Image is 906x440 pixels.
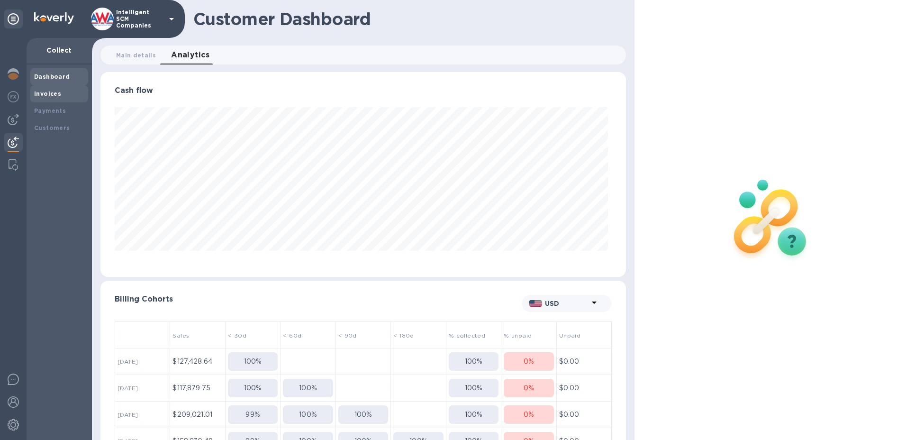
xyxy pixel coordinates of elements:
p: $0.00 [559,410,609,420]
p: 100 % [244,383,262,393]
p: 100 % [244,357,262,367]
span: [DATE] [118,385,138,392]
h3: Cash flow [115,86,612,95]
p: $209,021.01 [172,410,222,420]
p: 0 % [524,383,534,393]
button: 100% [283,379,333,397]
button: 100% [228,352,278,371]
span: [DATE] [118,411,138,418]
span: % unpaid [504,332,532,339]
p: 0 % [524,357,534,367]
b: Invoices [34,90,61,97]
p: $0.00 [559,383,609,393]
button: 100% [338,405,388,424]
span: Unpaid [559,332,580,339]
p: 100 % [354,410,372,420]
p: 0 % [524,410,534,420]
p: 100 % [465,357,483,367]
p: 100 % [299,410,317,420]
img: Foreign exchange [8,91,19,102]
span: < 30d [228,332,246,339]
button: 0% [504,352,553,371]
span: < 60d [283,332,301,339]
button: 100% [283,405,333,424]
p: $117,879.75 [172,383,222,393]
span: < 90d [338,332,357,339]
p: 99 % [245,410,260,420]
p: $0.00 [559,357,609,367]
div: Unpin categories [4,9,23,28]
button: 0% [504,379,553,397]
button: 0% [504,405,553,424]
span: % collected [449,332,485,339]
p: USD [545,299,589,308]
p: Collect [34,46,84,55]
span: Analytics [171,48,209,62]
button: 100% [228,379,278,397]
p: $127,428.64 [172,357,222,367]
button: 100% [449,405,498,424]
h1: Customer Dashboard [193,9,619,29]
span: < 180d [393,332,414,339]
button: 100% [449,352,498,371]
h3: Billing Cohorts [115,295,522,304]
b: Payments [34,107,66,114]
img: Logo [34,12,74,24]
p: 100 % [465,410,483,420]
button: 99% [228,405,278,424]
span: Main details [116,50,156,60]
b: Customers [34,124,70,131]
span: Sales [172,332,189,339]
b: Dashboard [34,73,70,80]
button: 100% [449,379,498,397]
p: 100 % [465,383,483,393]
p: Intelligent SCM Companies [116,9,163,29]
p: 100 % [299,383,317,393]
span: [DATE] [118,358,138,365]
img: USD [529,300,542,307]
